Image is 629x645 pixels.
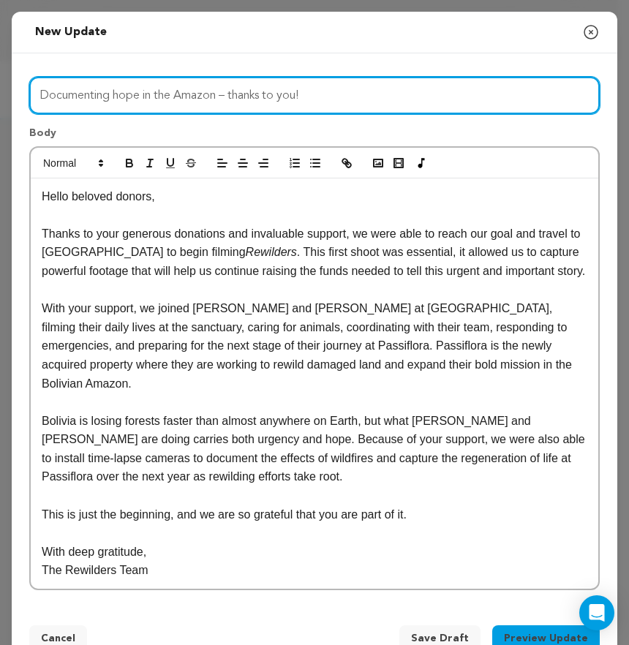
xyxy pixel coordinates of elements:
p: With your support, we joined [PERSON_NAME] and [PERSON_NAME] at [GEOGRAPHIC_DATA], filming their ... [42,299,587,393]
p: With deep gratitude, [42,543,587,562]
input: Title [29,77,600,114]
em: Rewilders [246,246,297,258]
p: The Rewilders Team [42,561,587,580]
p: Thanks to your generous donations and invaluable support, we were able to reach our goal and trav... [42,225,587,281]
p: Body [29,126,600,146]
p: This is just the beginning, and we are so grateful that you are part of it. [42,505,587,524]
span: New update [35,26,107,38]
div: Open Intercom Messenger [579,595,614,630]
p: Bolivia is losing forests faster than almost anywhere on Earth, but what [PERSON_NAME] and [PERSO... [42,412,587,486]
p: Hello beloved donors, [42,187,587,206]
